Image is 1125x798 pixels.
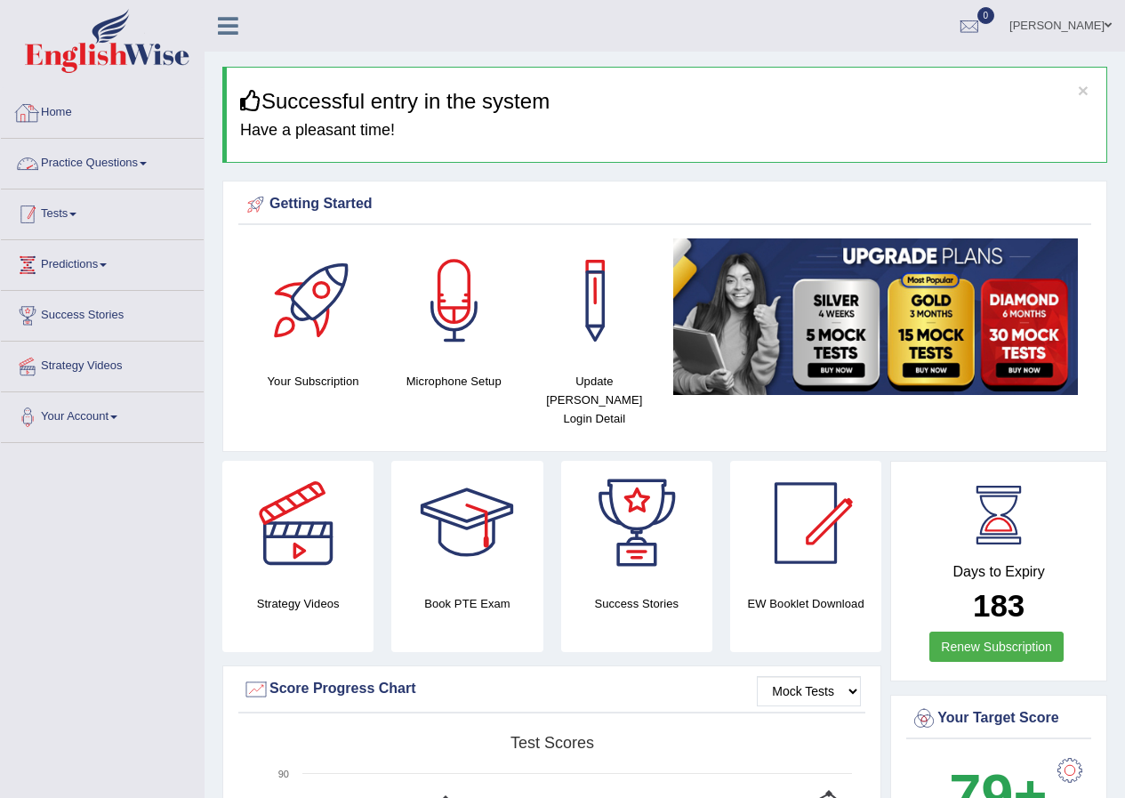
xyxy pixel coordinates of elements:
[240,90,1093,113] h3: Successful entry in the system
[911,564,1087,580] h4: Days to Expiry
[243,676,861,703] div: Score Progress Chart
[561,594,712,613] h4: Success Stories
[1,88,204,133] a: Home
[673,238,1078,395] img: small5.jpg
[222,594,374,613] h4: Strategy Videos
[1,342,204,386] a: Strategy Videos
[977,7,995,24] span: 0
[1,189,204,234] a: Tests
[533,372,655,428] h4: Update [PERSON_NAME] Login Detail
[929,632,1064,662] a: Renew Subscription
[1,139,204,183] a: Practice Questions
[391,594,542,613] h4: Book PTE Exam
[973,588,1025,623] b: 183
[392,372,515,391] h4: Microphone Setup
[510,734,594,752] tspan: Test scores
[911,705,1087,732] div: Your Target Score
[1,240,204,285] a: Predictions
[1,392,204,437] a: Your Account
[243,191,1087,218] div: Getting Started
[252,372,374,391] h4: Your Subscription
[730,594,881,613] h4: EW Booklet Download
[240,122,1093,140] h4: Have a pleasant time!
[1078,81,1089,100] button: ×
[278,769,289,779] text: 90
[1,291,204,335] a: Success Stories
